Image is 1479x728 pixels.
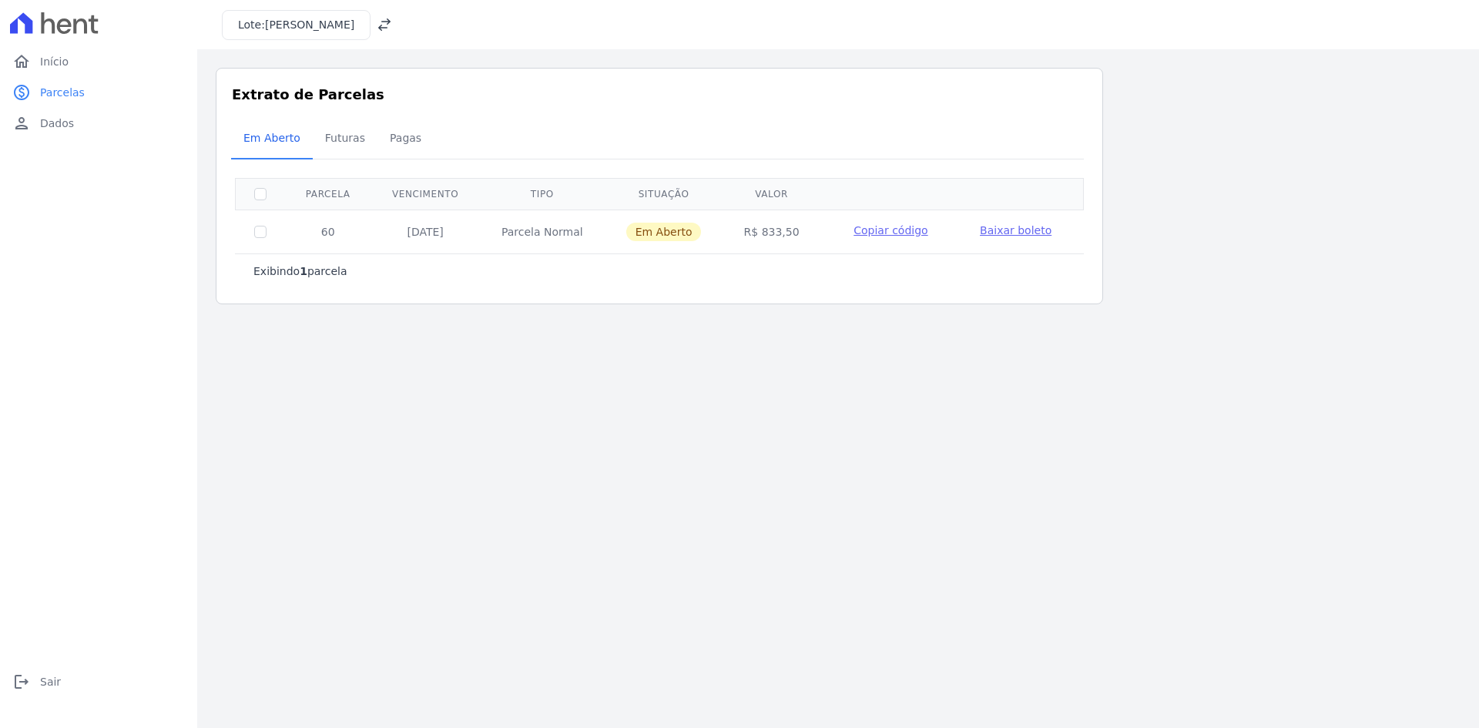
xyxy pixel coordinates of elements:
[6,666,191,697] a: logoutSair
[40,674,61,689] span: Sair
[12,83,31,102] i: paid
[231,119,313,159] a: Em Aberto
[980,224,1051,237] span: Baixar boleto
[253,263,347,279] p: Exibindo parcela
[285,178,371,210] th: Parcela
[6,46,191,77] a: homeInício
[300,265,307,277] b: 1
[40,85,85,100] span: Parcelas
[723,210,820,253] td: R$ 833,50
[234,122,310,153] span: Em Aberto
[626,223,702,241] span: Em Aberto
[238,17,354,33] h3: Lote:
[377,119,434,159] a: Pagas
[480,178,605,210] th: Tipo
[480,210,605,253] td: Parcela Normal
[40,54,69,69] span: Início
[12,114,31,133] i: person
[12,52,31,71] i: home
[40,116,74,131] span: Dados
[265,18,354,31] span: [PERSON_NAME]
[605,178,723,210] th: Situação
[371,210,480,253] td: [DATE]
[6,108,191,139] a: personDados
[313,119,377,159] a: Futuras
[6,77,191,108] a: paidParcelas
[232,84,1087,105] h3: Extrato de Parcelas
[381,122,431,153] span: Pagas
[839,223,943,238] button: Copiar código
[854,224,927,237] span: Copiar código
[371,178,480,210] th: Vencimento
[12,673,31,691] i: logout
[980,223,1051,238] a: Baixar boleto
[723,178,820,210] th: Valor
[285,210,371,253] td: 60
[316,122,374,153] span: Futuras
